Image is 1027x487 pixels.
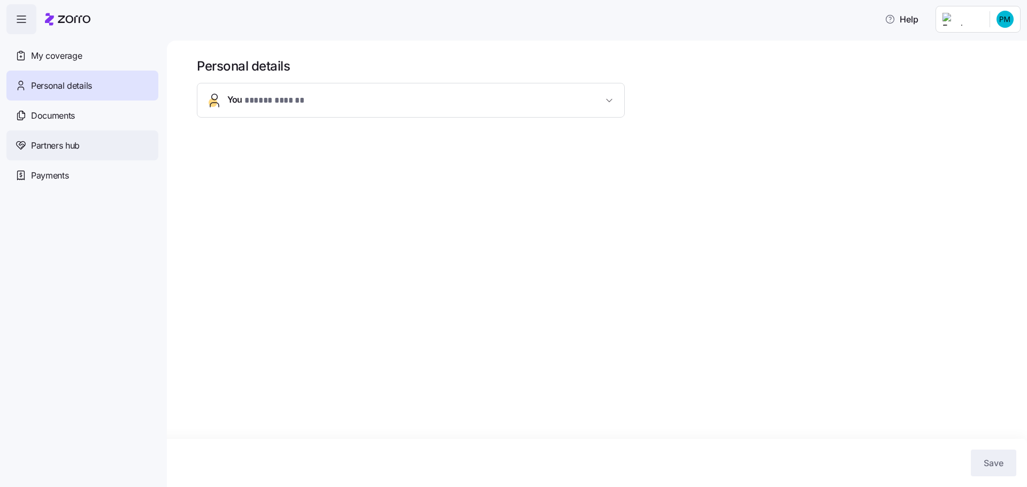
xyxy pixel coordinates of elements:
[942,13,981,26] img: Employer logo
[31,139,80,152] span: Partners hub
[31,79,92,92] span: Personal details
[31,49,82,63] span: My coverage
[6,130,158,160] a: Partners hub
[885,13,918,26] span: Help
[6,41,158,71] a: My coverage
[197,58,1012,74] h1: Personal details
[6,71,158,101] a: Personal details
[31,169,68,182] span: Payments
[971,450,1016,476] button: Save
[984,457,1003,469] span: Save
[31,109,75,122] span: Documents
[6,101,158,130] a: Documents
[997,11,1014,28] img: 0e8fffb0dbfb5aad5b239b62fd04ae45
[227,93,316,107] span: You
[6,160,158,190] a: Payments
[876,9,927,30] button: Help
